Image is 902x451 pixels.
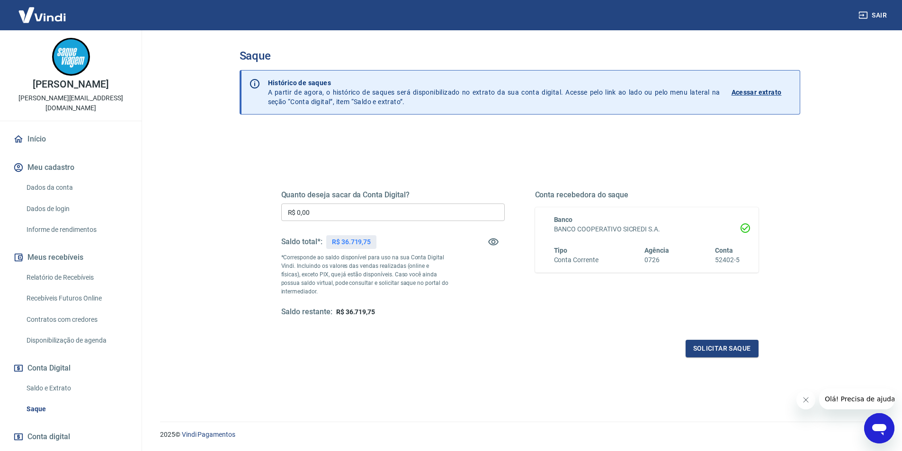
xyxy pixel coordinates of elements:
[715,255,740,265] h6: 52402-5
[52,38,90,76] img: 44c9ce65-d8df-446e-991a-be79ca1d4c48.jpeg
[23,310,130,329] a: Contratos com credores
[11,129,130,150] a: Início
[336,308,375,316] span: R$ 36.719,75
[27,430,70,443] span: Conta digital
[11,0,73,29] img: Vindi
[268,78,720,88] p: Histórico de saques
[281,253,449,296] p: *Corresponde ao saldo disponível para uso na sua Conta Digital Vindi. Incluindo os valores das ve...
[23,379,130,398] a: Saldo e Extrato
[240,49,800,62] h3: Saque
[23,331,130,350] a: Disponibilização de agenda
[11,426,130,447] a: Conta digital
[160,430,879,440] p: 2025 ©
[644,255,669,265] h6: 0726
[33,80,108,89] p: [PERSON_NAME]
[23,399,130,419] a: Saque
[554,255,598,265] h6: Conta Corrente
[23,289,130,308] a: Recebíveis Futuros Online
[554,224,740,234] h6: BANCO COOPERATIVO SICREDI S.A.
[268,78,720,106] p: A partir de agora, o histórico de saques será disponibilizado no extrato da sua conta digital. Ac...
[732,78,792,106] a: Acessar extrato
[23,268,130,287] a: Relatório de Recebíveis
[281,190,505,200] h5: Quanto deseja sacar da Conta Digital?
[182,431,235,438] a: Vindi Pagamentos
[857,7,891,24] button: Sair
[819,389,894,409] iframe: Mensagem da empresa
[281,237,322,247] h5: Saldo total*:
[11,157,130,178] button: Meu cadastro
[796,390,815,409] iframe: Fechar mensagem
[644,247,669,254] span: Agência
[864,413,894,443] iframe: Botão para abrir a janela de mensagens
[11,247,130,268] button: Meus recebíveis
[554,216,573,223] span: Banco
[686,340,759,357] button: Solicitar saque
[332,237,371,247] p: R$ 36.719,75
[11,358,130,379] button: Conta Digital
[715,247,733,254] span: Conta
[8,93,134,113] p: [PERSON_NAME][EMAIL_ADDRESS][DOMAIN_NAME]
[23,199,130,219] a: Dados de login
[23,178,130,197] a: Dados da conta
[281,307,332,317] h5: Saldo restante:
[535,190,759,200] h5: Conta recebedora do saque
[554,247,568,254] span: Tipo
[23,220,130,239] a: Informe de rendimentos
[6,7,80,14] span: Olá! Precisa de ajuda?
[732,88,782,97] p: Acessar extrato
